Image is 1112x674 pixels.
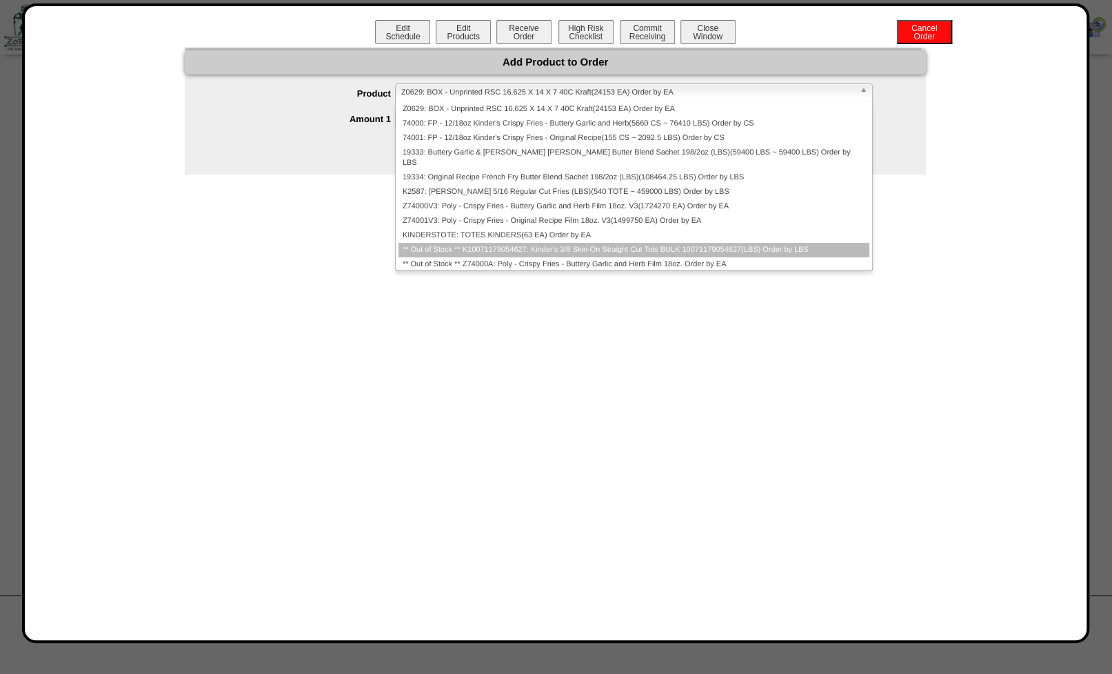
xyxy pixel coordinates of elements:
[185,50,926,75] div: Add Product to Order
[557,32,617,41] a: High RiskChecklist
[680,20,736,44] button: CloseWindow
[496,20,552,44] button: ReceiveOrder
[212,88,395,99] label: Product
[398,102,869,117] li: Z0629: BOX - Unprinted RSC 16.625 X 14 X 7 40C Kraft(24153 EA) Order by EA
[620,20,675,44] button: CommitReceiving
[212,114,395,124] label: Amount 1
[398,131,869,146] li: 74001: FP - 12/18oz Kinder's Crispy Fries - Original Recipe(155 CS ~ 2092.5 LBS) Order by CS
[398,146,869,170] li: 19333: Buttery Garlic & [PERSON_NAME] [PERSON_NAME] Butter Blend Sachet 198/2oz (LBS)(59400 LBS ~...
[679,31,737,41] a: CloseWindow
[398,243,869,257] li: ** Out of Stock ** K10071179054627: Kinder's 3/8 Skin-On Straight Cut Tots BULK 10071179054627(LB...
[398,228,869,243] li: KINDERSTOTE: TOTES KINDERS(63 EA) Order by EA
[398,214,869,228] li: Z74001V3: Poly - Crispy Fries - Original Recipe Film 18oz. V3(1499750 EA) Order by EA
[398,199,869,214] li: Z74000V3: Poly - Crispy Fries - Buttery Garlic and Herb Film 18oz. V3(1724270 EA) Order by EA
[398,170,869,185] li: 19334: Original Recipe French Fry Butter Blend Sachet 198/2oz (LBS)(108464.25 LBS) Order by LBS
[897,20,952,44] button: CancelOrder
[398,117,869,131] li: 74000: FP - 12/18oz Kinder's Crispy Fries - Buttery Garlic and Herb(5660 CS ~ 76410 LBS) Order by CS
[398,185,869,199] li: K2587: [PERSON_NAME] 5/16 Regular Cut Fries (LBS)(540 TOTE ~ 459000 LBS) Order by LBS
[558,20,614,44] button: High RiskChecklist
[401,84,854,101] span: Z0629: BOX - Unprinted RSC 16.625 X 14 X 7 40C Kraft(24153 EA) Order by EA
[398,257,869,272] li: ** Out of Stock ** Z74000A: Poly - Crispy Fries - Buttery Garlic and Herb Film 18oz. Order by EA
[375,20,430,44] button: EditSchedule
[436,20,491,44] button: EditProducts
